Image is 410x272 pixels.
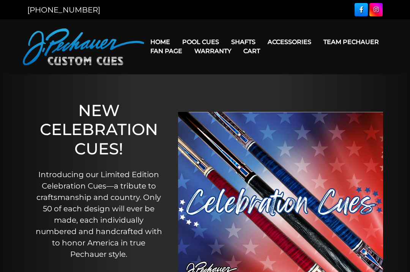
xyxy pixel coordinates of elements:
[317,32,385,52] a: Team Pechauer
[237,41,266,61] a: Cart
[144,32,176,52] a: Home
[188,41,237,61] a: Warranty
[225,32,262,52] a: Shafts
[262,32,317,52] a: Accessories
[176,32,225,52] a: Pool Cues
[144,41,188,61] a: Fan Page
[23,28,144,65] img: Pechauer Custom Cues
[35,101,163,158] h1: NEW CELEBRATION CUES!
[27,5,100,14] a: [PHONE_NUMBER]
[35,169,163,260] p: Introducing our Limited Edition Celebration Cues—a tribute to craftsmanship and country. Only 50 ...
